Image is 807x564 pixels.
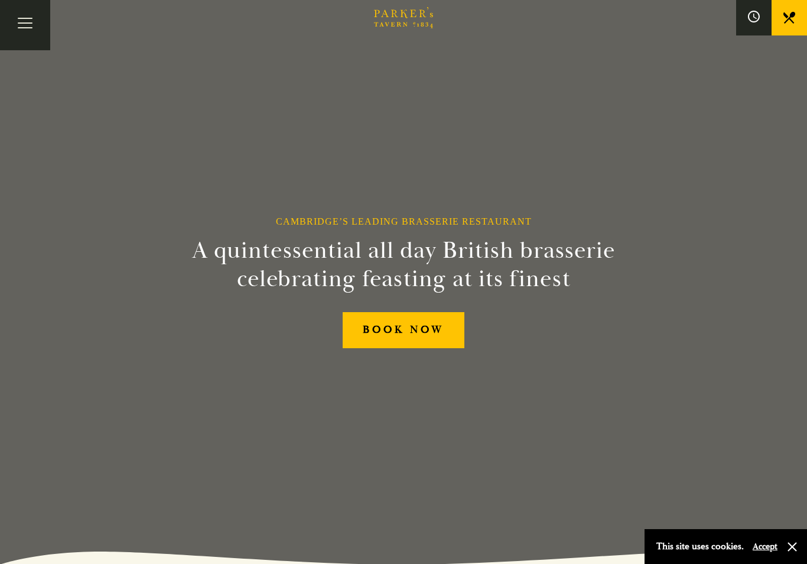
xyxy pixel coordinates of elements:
a: BOOK NOW [343,312,464,348]
p: This site uses cookies. [656,538,744,555]
button: Close and accept [786,541,798,553]
button: Accept [753,541,777,552]
h1: Cambridge’s Leading Brasserie Restaurant [276,216,532,227]
h2: A quintessential all day British brasserie celebrating feasting at its finest [134,236,673,293]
